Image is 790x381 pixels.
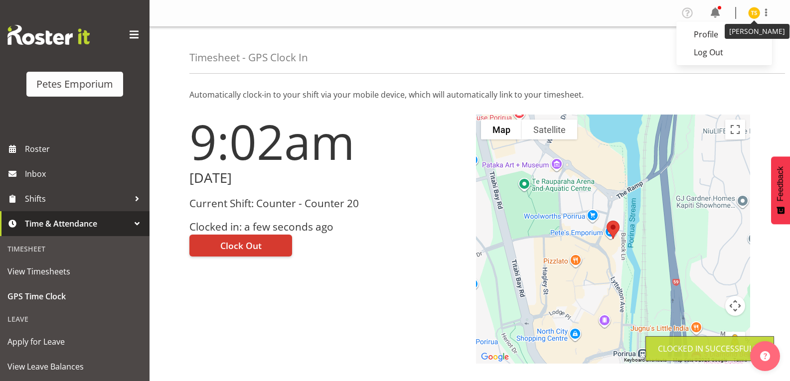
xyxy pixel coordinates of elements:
[189,170,464,186] h2: [DATE]
[676,43,772,61] a: Log Out
[25,191,130,206] span: Shifts
[725,120,745,139] button: Toggle fullscreen view
[725,296,745,316] button: Map camera controls
[25,141,145,156] span: Roster
[7,264,142,279] span: View Timesheets
[7,289,142,304] span: GPS Time Clock
[7,25,90,45] img: Rosterit website logo
[189,221,464,233] h3: Clocked in: a few seconds ago
[189,235,292,256] button: Clock Out
[25,166,145,181] span: Inbox
[220,239,262,252] span: Clock Out
[748,7,760,19] img: tamara-straker11292.jpg
[478,351,511,364] a: Open this area in Google Maps (opens a new window)
[478,351,511,364] img: Google
[624,357,667,364] button: Keyboard shortcuts
[7,359,142,374] span: View Leave Balances
[658,343,762,355] div: Clocked in Successfully
[189,52,308,63] h4: Timesheet - GPS Clock In
[725,332,745,352] button: Drag Pegman onto the map to open Street View
[36,77,113,92] div: Petes Emporium
[189,89,750,101] p: Automatically clock-in to your shift via your mobile device, which will automatically link to you...
[189,115,464,168] h1: 9:02am
[25,216,130,231] span: Time & Attendance
[2,284,147,309] a: GPS Time Clock
[2,329,147,354] a: Apply for Leave
[760,351,770,361] img: help-xxl-2.png
[7,334,142,349] span: Apply for Leave
[2,239,147,259] div: Timesheet
[481,120,522,139] button: Show street map
[776,166,785,201] span: Feedback
[2,309,147,329] div: Leave
[189,198,464,209] h3: Current Shift: Counter - Counter 20
[522,120,577,139] button: Show satellite imagery
[676,25,772,43] a: Profile
[2,259,147,284] a: View Timesheets
[771,156,790,224] button: Feedback - Show survey
[2,354,147,379] a: View Leave Balances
